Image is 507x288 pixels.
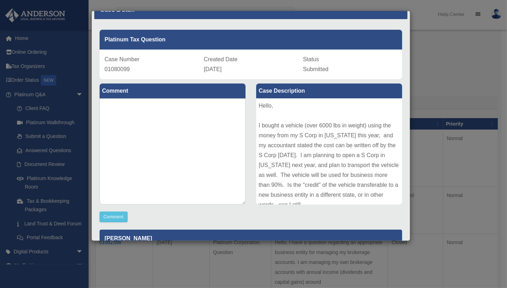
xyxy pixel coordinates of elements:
[100,230,402,247] p: [PERSON_NAME]
[100,83,246,98] label: Comment
[105,66,130,72] span: 01080099
[105,56,140,62] span: Case Number
[204,66,221,72] span: [DATE]
[303,66,328,72] span: Submitted
[303,56,319,62] span: Status
[256,83,402,98] label: Case Description
[100,30,402,50] div: Platinum Tax Question
[100,212,128,222] button: Comment
[398,5,402,12] button: Close
[256,98,402,205] div: Hello, I bought a vehicle (over 6000 lbs in weight) using the money from my S Corp in [US_STATE] ...
[204,56,237,62] span: Created Date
